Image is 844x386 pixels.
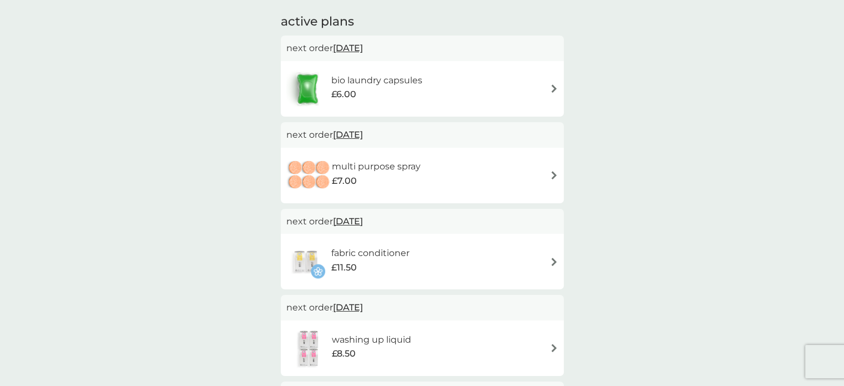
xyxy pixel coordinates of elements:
span: £8.50 [332,347,356,361]
p: next order [286,128,558,142]
span: [DATE] [333,210,363,232]
img: fabric conditioner [286,242,325,281]
p: next order [286,41,558,56]
h6: bio laundry capsules [331,73,422,88]
h6: multi purpose spray [332,159,421,174]
img: washing up liquid [286,329,332,368]
span: [DATE] [333,124,363,146]
img: arrow right [550,344,558,352]
span: £6.00 [331,87,356,102]
img: arrow right [550,171,558,179]
img: bio laundry capsules [286,69,328,108]
img: arrow right [550,258,558,266]
h2: active plans [281,13,564,31]
span: £7.00 [332,174,357,188]
p: next order [286,300,558,315]
h6: washing up liquid [332,333,411,347]
span: [DATE] [333,297,363,318]
span: [DATE] [333,37,363,59]
img: multi purpose spray [286,156,332,195]
p: next order [286,214,558,229]
img: arrow right [550,84,558,93]
span: £11.50 [331,260,357,275]
h6: fabric conditioner [331,246,410,260]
